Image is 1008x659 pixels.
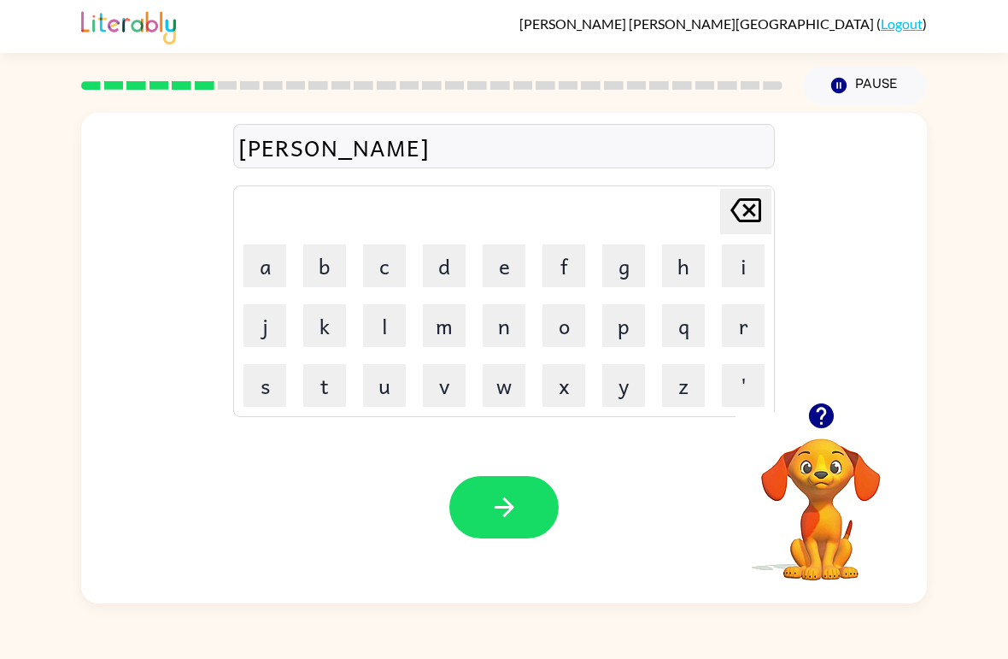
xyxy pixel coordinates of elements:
[542,364,585,407] button: x
[483,304,525,347] button: n
[722,244,765,287] button: i
[81,7,176,44] img: Literably
[423,244,466,287] button: d
[662,244,705,287] button: h
[602,244,645,287] button: g
[722,304,765,347] button: r
[483,364,525,407] button: w
[423,364,466,407] button: v
[483,244,525,287] button: e
[881,15,923,32] a: Logout
[519,15,876,32] span: [PERSON_NAME] [PERSON_NAME][GEOGRAPHIC_DATA]
[363,304,406,347] button: l
[303,364,346,407] button: t
[303,244,346,287] button: b
[243,364,286,407] button: s
[243,304,286,347] button: j
[662,304,705,347] button: q
[542,304,585,347] button: o
[363,364,406,407] button: u
[722,364,765,407] button: '
[602,304,645,347] button: p
[803,66,927,105] button: Pause
[238,129,770,165] div: [PERSON_NAME]
[602,364,645,407] button: y
[363,244,406,287] button: c
[735,412,906,583] video: Your browser must support playing .mp4 files to use Literably. Please try using another browser.
[662,364,705,407] button: z
[243,244,286,287] button: a
[303,304,346,347] button: k
[519,15,927,32] div: ( )
[423,304,466,347] button: m
[542,244,585,287] button: f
